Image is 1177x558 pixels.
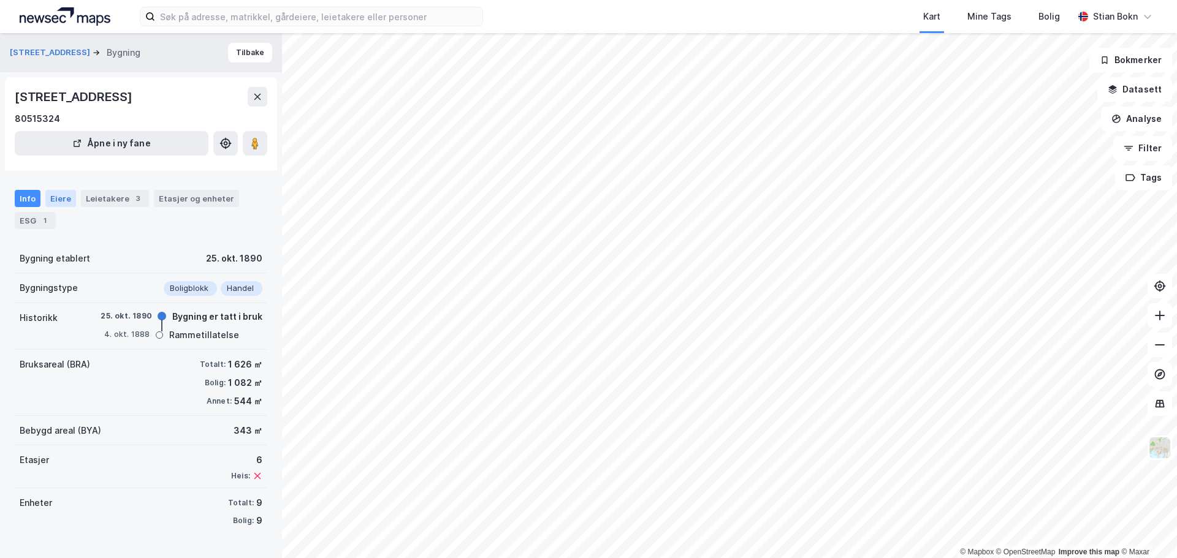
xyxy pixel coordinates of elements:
button: Åpne i ny fane [15,131,208,156]
div: Bygning er tatt i bruk [172,309,262,324]
div: Totalt: [200,360,226,369]
div: 3 [132,192,144,205]
div: 1 082 ㎡ [228,375,262,390]
img: logo.a4113a55bc3d86da70a041830d287a7e.svg [20,7,110,26]
div: Kontrollprogram for chat [1116,499,1177,558]
div: 6 [231,453,262,467]
div: Heis: [231,471,250,481]
iframe: Chat Widget [1116,499,1177,558]
button: Analyse [1101,107,1172,131]
div: 1 626 ㎡ [228,357,262,372]
div: Bolig [1038,9,1060,24]
div: 4. okt. 1888 [101,329,150,340]
div: Annet: [207,396,232,406]
div: Eiere [45,190,76,207]
div: Bygningstype [20,281,78,295]
a: Improve this map [1059,548,1119,556]
button: Datasett [1097,77,1172,102]
div: 544 ㎡ [234,394,262,409]
div: Enheter [20,496,52,510]
div: Bygning [107,45,140,60]
div: Info [15,190,40,207]
div: Bebygd areal (BYA) [20,423,101,438]
button: Tags [1115,165,1172,190]
div: Bolig: [205,378,226,388]
div: Historikk [20,311,58,325]
div: Mine Tags [967,9,1011,24]
a: OpenStreetMap [996,548,1056,556]
input: Søk på adresse, matrikkel, gårdeiere, leietakere eller personer [155,7,482,26]
div: 25. okt. 1890 [206,251,262,266]
div: Etasjer og enheter [159,193,234,204]
div: Kart [923,9,940,24]
button: [STREET_ADDRESS] [10,47,93,59]
div: 25. okt. 1890 [101,311,152,322]
button: Filter [1113,136,1172,160]
div: Bolig: [233,516,254,526]
div: Totalt: [228,498,254,508]
div: Etasjer [20,453,49,467]
div: 9 [256,496,262,510]
div: 1 [39,214,51,227]
div: Bruksareal (BRA) [20,357,90,372]
div: Rammetillatelse [169,328,239,342]
div: 9 [256,513,262,528]
button: Tilbake [228,43,272,62]
div: Bygning etablert [20,251,90,266]
div: Leietakere [81,190,149,207]
div: [STREET_ADDRESS] [15,87,135,107]
div: ESG [15,212,56,229]
a: Mapbox [960,548,994,556]
div: Stian Bokn [1093,9,1138,24]
img: Z [1148,436,1171,459]
button: Bokmerker [1089,48,1172,72]
div: 80515324 [15,111,60,126]
div: 343 ㎡ [234,423,262,438]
